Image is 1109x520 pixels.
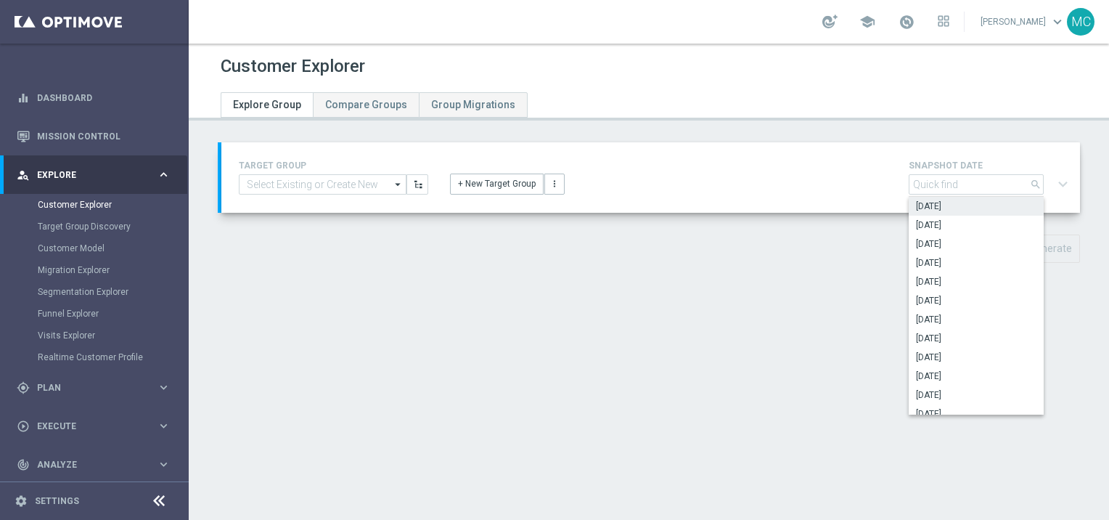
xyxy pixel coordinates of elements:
span: [DATE] [916,408,1036,420]
span: Plan [37,383,157,392]
button: gps_fixed Plan keyboard_arrow_right [16,382,171,394]
i: arrow_drop_down [391,175,406,194]
span: Group Migrations [431,99,515,110]
span: Analyze [37,460,157,469]
i: play_circle_outline [17,420,30,433]
span: keyboard_arrow_down [1049,14,1065,30]
ul: Tabs [221,92,528,118]
button: person_search Explore keyboard_arrow_right [16,169,171,181]
h4: SNAPSHOT DATE [909,161,1074,171]
div: Segmentation Explorer [38,281,187,303]
div: TARGET GROUP arrow_drop_down + New Target Group more_vert SNAPSHOT DATE arrow_drop_down search [D... [239,157,1063,198]
span: [DATE] [916,370,1036,382]
i: keyboard_arrow_right [157,419,171,433]
i: gps_fixed [17,381,30,394]
button: track_changes Analyze keyboard_arrow_right [16,459,171,471]
a: Funnel Explorer [38,308,151,320]
span: [DATE] [916,200,1036,212]
button: equalizer Dashboard [16,92,171,104]
div: Customer Explorer [38,194,187,216]
i: equalizer [17,92,30,105]
i: more_vert [549,179,560,189]
h4: TARGET GROUP [239,161,428,171]
div: Customer Model [38,237,187,259]
i: keyboard_arrow_right [157,381,171,394]
div: Execute [17,420,157,433]
a: Migration Explorer [38,264,151,276]
i: keyboard_arrow_right [157,458,171,471]
span: [DATE] [916,333,1036,344]
i: settings [15,495,28,508]
div: Migration Explorer [38,259,187,281]
input: Select Existing or Create New [239,174,406,195]
span: [DATE] [916,219,1036,231]
div: Explore [17,168,157,182]
div: Visits Explorer [38,325,187,346]
div: Realtime Customer Profile [38,346,187,368]
span: [DATE] [916,238,1036,250]
span: school [859,14,875,30]
input: Quick find [909,174,1044,195]
span: [DATE] [916,295,1036,306]
span: Explore [37,171,157,179]
a: Target Group Discovery [38,221,151,232]
a: Customer Explorer [38,199,151,211]
a: Segmentation Explorer [38,286,151,298]
div: Plan [17,381,157,394]
div: Funnel Explorer [38,303,187,325]
i: track_changes [17,458,30,471]
div: Mission Control [17,117,171,155]
span: Execute [37,422,157,431]
button: + New Target Group [450,174,544,194]
i: keyboard_arrow_right [157,168,171,182]
span: Explore Group [233,99,301,110]
button: Generate [1021,235,1080,263]
span: [DATE] [916,389,1036,401]
i: person_search [17,168,30,182]
a: Dashboard [37,78,171,117]
span: search [1030,179,1042,190]
div: Analyze [17,458,157,471]
a: Mission Control [37,117,171,155]
span: [DATE] [916,257,1036,269]
button: Mission Control [16,131,171,142]
span: [DATE] [916,314,1036,325]
a: Visits Explorer [38,330,151,341]
a: [PERSON_NAME]keyboard_arrow_down [979,11,1067,33]
a: Settings [35,497,79,505]
button: play_circle_outline Execute keyboard_arrow_right [16,421,171,432]
span: [DATE] [916,276,1036,288]
h1: Customer Explorer [221,56,365,77]
div: Target Group Discovery [38,216,187,237]
div: MC [1067,8,1094,36]
a: Customer Model [38,243,151,254]
span: [DATE] [916,352,1036,363]
span: Compare Groups [325,99,407,110]
div: Dashboard [17,78,171,117]
button: more_vert [544,174,565,194]
a: Realtime Customer Profile [38,352,151,363]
